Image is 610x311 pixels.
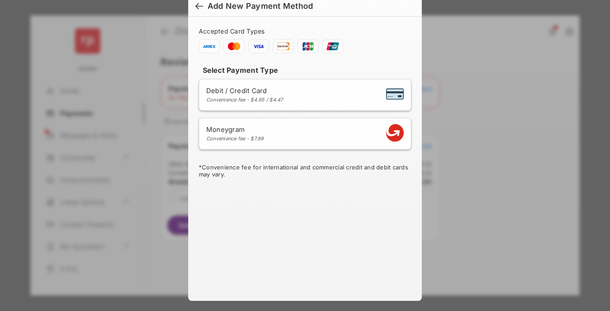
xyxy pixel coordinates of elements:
[208,1,313,11] div: Add New Payment Method
[206,86,283,95] span: Debit / Credit Card
[199,27,268,35] span: Accepted Card Types
[199,66,411,75] h4: Select Payment Type
[199,164,411,180] div: * Convenience fee for international and commercial credit and debit cards may vary.
[206,135,264,142] div: Convenience fee - $7.99
[206,97,283,103] div: Convenience fee - $4.95 / $4.47
[206,125,264,134] span: Moneygram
